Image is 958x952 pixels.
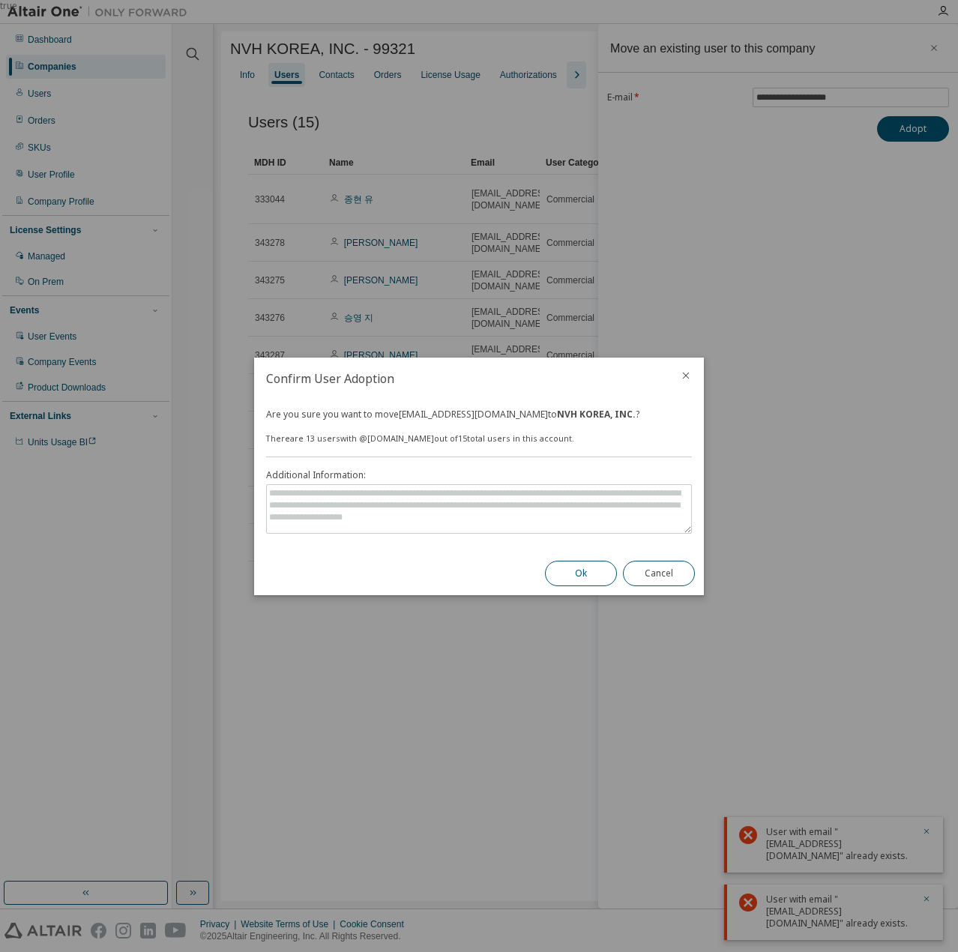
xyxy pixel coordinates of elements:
div: Are you sure you want to move [EMAIL_ADDRESS][DOMAIN_NAME] to ? [266,409,692,421]
h2: Confirm User Adoption [254,358,668,400]
strong: NVH KOREA, INC. [557,408,636,421]
button: Cancel [623,561,695,586]
button: close [680,370,692,382]
label: Additional Information: [266,469,692,481]
div: There are 13 users with @ [DOMAIN_NAME] out of 15 total users in this account. [266,433,692,445]
button: Ok [545,561,617,586]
